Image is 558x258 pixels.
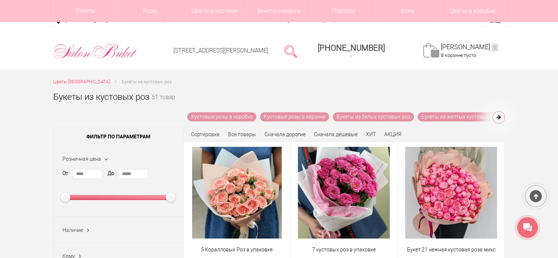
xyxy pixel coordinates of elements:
[191,131,220,137] span: Сортировка
[441,52,476,58] span: В корзине пусто
[298,147,390,239] img: 7 кустовых роз в упаковке
[192,147,282,239] img: 5 Коралловых Роз в упаковке
[403,246,500,254] a: Букет 21 нежная кустовая роза микс
[418,112,503,121] a: Букеты из желтых кустовых роз
[264,131,306,137] a: Сначала дорогие
[53,41,137,61] img: Цветы Нижний Новгород
[366,131,376,137] a: ХИТ
[441,43,498,51] a: [PERSON_NAME]
[187,112,256,121] a: Кустовые розы в коробке
[62,170,68,177] label: От
[228,131,256,137] a: Все товары
[295,246,393,254] a: 7 кустовых роз в упаковке
[492,44,498,51] ins: 0
[62,156,101,162] span: Розничная цена
[53,79,110,84] span: Цветы [GEOGRAPHIC_DATA]
[405,147,497,239] img: Букет 21 нежная кустовая роза микс
[384,131,402,137] a: АКЦИЯ
[260,112,329,121] a: Кустовые розы в корзине
[152,95,175,112] small: 51 товар
[62,227,83,233] span: Наличие
[108,170,114,177] label: До
[333,112,414,121] a: Букеты из белых кустовых роз
[53,90,150,103] h1: Букеты из кустовых роз
[122,79,172,84] span: Букеты из кустовых роз
[314,131,357,137] a: Сначала дешевые
[53,78,110,86] a: Цветы [GEOGRAPHIC_DATA]
[318,43,385,52] span: [PHONE_NUMBER]
[313,41,389,62] a: [PHONE_NUMBER]
[54,127,183,146] span: Фильтр по параметрам
[173,47,268,54] a: [STREET_ADDRESS][PERSON_NAME]
[188,246,286,254] a: 5 Коралловых Роз в упаковке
